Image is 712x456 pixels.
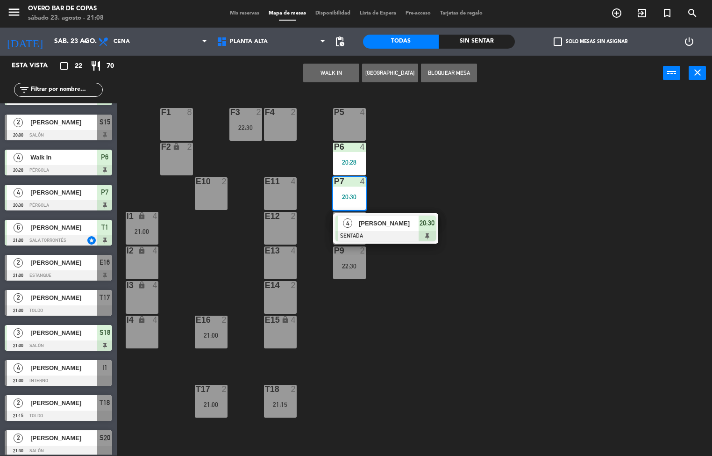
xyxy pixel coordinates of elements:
[100,397,110,408] span: T18
[291,108,296,116] div: 2
[28,14,104,23] div: sábado 23. agosto - 21:08
[360,143,365,151] div: 4
[439,35,514,49] div: Sin sentar
[75,61,82,72] span: 22
[7,5,21,22] button: menu
[291,281,296,290] div: 2
[692,67,703,78] i: close
[101,152,108,163] span: P6
[28,4,104,14] div: Overo Bar de Copas
[333,263,366,269] div: 22:30
[14,153,23,162] span: 4
[102,362,107,373] span: I1
[30,258,97,268] span: [PERSON_NAME]
[30,85,102,95] input: Filtrar por nombre...
[58,60,70,72] i: crop_square
[221,177,227,186] div: 2
[161,108,162,116] div: F1
[30,152,97,162] span: Walk In
[334,36,345,47] span: pending_actions
[30,223,97,232] span: [PERSON_NAME]
[360,246,365,255] div: 2
[611,7,622,19] i: add_circle_outline
[30,188,97,197] span: [PERSON_NAME]
[14,258,23,268] span: 2
[401,11,435,16] span: Pre-acceso
[161,143,162,151] div: F2
[152,281,158,290] div: 4
[5,60,67,72] div: Esta vista
[100,116,110,128] span: S15
[333,159,366,166] div: 20:28
[30,398,97,408] span: [PERSON_NAME]
[114,38,130,45] span: Cena
[291,316,296,324] div: 4
[435,11,487,16] span: Tarjetas de regalo
[14,434,23,443] span: 2
[19,84,30,95] i: filter_list
[101,222,108,233] span: T1
[420,217,434,229] span: 20:30
[662,7,673,19] i: turned_in_not
[14,398,23,408] span: 2
[221,385,227,393] div: 2
[30,328,97,338] span: [PERSON_NAME]
[334,246,335,255] div: P9
[30,363,97,373] span: [PERSON_NAME]
[195,401,228,408] div: 21:00
[360,212,365,220] div: 6
[334,177,335,186] div: P7
[360,108,365,116] div: 4
[554,37,562,46] span: check_box_outline_blank
[100,257,110,268] span: E16
[687,7,698,19] i: search
[138,316,146,324] i: lock
[359,218,419,228] span: [PERSON_NAME]
[689,66,706,80] button: close
[138,246,146,254] i: lock
[343,218,352,228] span: 4
[107,61,114,72] span: 70
[291,177,296,186] div: 4
[360,177,365,186] div: 4
[663,66,680,80] button: power_input
[101,187,108,198] span: P7
[230,108,231,116] div: F3
[362,64,418,82] button: [GEOGRAPHIC_DATA]
[666,67,677,78] i: power_input
[225,11,264,16] span: Mis reservas
[256,108,262,116] div: 2
[684,36,695,47] i: power_settings_new
[126,228,158,235] div: 21:00
[80,36,91,47] i: arrow_drop_down
[152,212,158,220] div: 4
[14,118,23,127] span: 2
[221,316,227,324] div: 2
[138,281,146,289] i: lock
[7,5,21,19] i: menu
[14,363,23,373] span: 4
[291,385,296,393] div: 2
[311,11,355,16] span: Disponibilidad
[264,401,297,408] div: 21:15
[30,293,97,303] span: [PERSON_NAME]
[172,143,180,151] i: lock
[187,143,192,151] div: 2
[14,293,23,303] span: 2
[100,292,110,303] span: T17
[291,246,296,255] div: 4
[554,37,627,46] label: Solo mesas sin asignar
[187,108,192,116] div: 8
